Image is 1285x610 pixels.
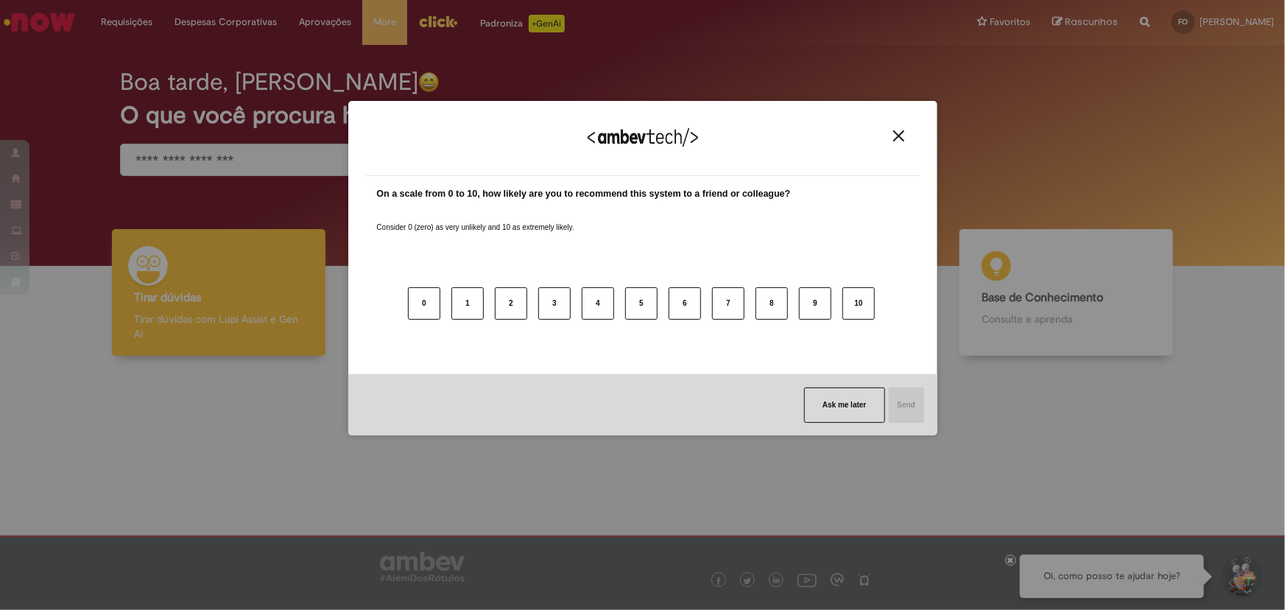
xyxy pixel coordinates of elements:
[625,287,658,320] button: 5
[799,287,831,320] button: 9
[588,128,698,147] img: Logo Ambevtech
[377,187,791,201] label: On a scale from 0 to 10, how likely are you to recommend this system to a friend or colleague?
[712,287,744,320] button: 7
[377,205,574,233] label: Consider 0 (zero) as very unlikely and 10 as extremely likely.
[756,287,788,320] button: 8
[804,388,884,423] button: Ask me later
[669,287,701,320] button: 6
[842,287,875,320] button: 10
[582,287,614,320] button: 4
[893,130,904,141] img: Close
[408,287,440,320] button: 0
[495,287,527,320] button: 2
[889,130,909,142] button: Close
[538,287,571,320] button: 3
[451,287,484,320] button: 1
